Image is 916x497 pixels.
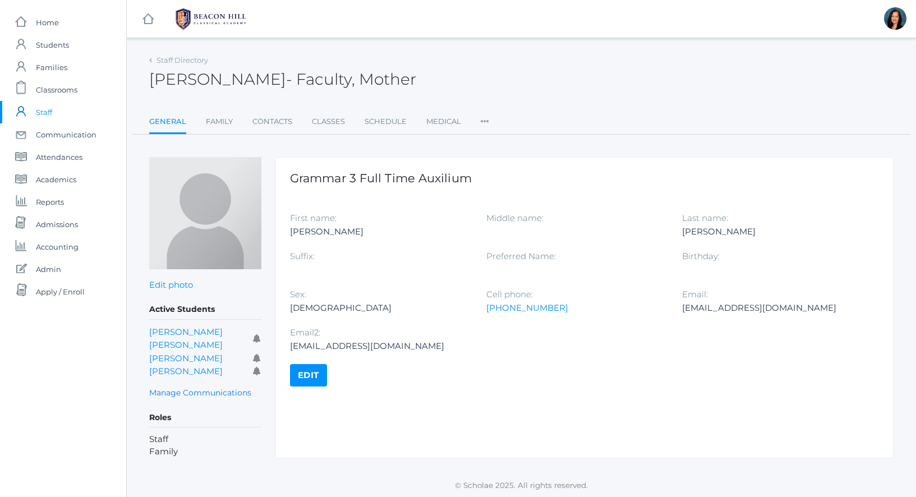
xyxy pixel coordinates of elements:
[149,300,261,319] h5: Active Students
[486,302,568,313] a: [PHONE_NUMBER]
[486,251,556,261] label: Preferred Name:
[149,71,416,88] h2: [PERSON_NAME]
[286,70,416,89] span: - Faculty, Mother
[253,334,261,343] i: Receives communications for this student
[36,280,85,303] span: Apply / Enroll
[149,386,251,399] a: Manage Communications
[36,79,77,101] span: Classrooms
[290,301,469,315] div: [DEMOGRAPHIC_DATA]
[290,251,315,261] label: Suffix:
[486,213,544,223] label: Middle name:
[252,111,292,133] a: Contacts
[36,123,96,146] span: Communication
[253,367,261,375] i: Receives communications for this student
[36,34,69,56] span: Students
[290,225,469,238] div: [PERSON_NAME]
[127,480,916,491] p: © Scholae 2025. All rights reserved.
[169,5,253,33] img: BHCALogos-05-308ed15e86a5a0abce9b8dd61676a3503ac9727e845dece92d48e8588c001991.png
[290,364,327,386] a: Edit
[682,301,862,315] div: [EMAIL_ADDRESS][DOMAIN_NAME]
[290,289,306,300] label: Sex:
[682,251,720,261] label: Birthday:
[156,56,208,65] a: Staff Directory
[36,101,52,123] span: Staff
[36,258,61,280] span: Admin
[486,289,533,300] label: Cell phone:
[36,146,82,168] span: Attendances
[36,11,59,34] span: Home
[426,111,461,133] a: Medical
[149,326,223,351] a: [PERSON_NAME] [PERSON_NAME]
[682,289,708,300] label: Email:
[36,56,67,79] span: Families
[290,339,469,353] div: [EMAIL_ADDRESS][DOMAIN_NAME]
[36,168,76,191] span: Academics
[312,111,345,133] a: Classes
[253,354,261,362] i: Receives communications for this student
[206,111,233,133] a: Family
[36,213,78,236] span: Admissions
[149,353,223,363] a: [PERSON_NAME]
[365,111,407,133] a: Schedule
[149,366,223,376] a: [PERSON_NAME]
[682,213,728,223] label: Last name:
[682,225,862,238] div: [PERSON_NAME]
[290,172,879,185] h1: Grammar 3 Full Time Auxilium
[290,327,320,338] label: Email2:
[149,433,261,446] li: Staff
[36,236,79,258] span: Accounting
[290,213,337,223] label: First name:
[149,445,261,458] li: Family
[149,279,193,290] a: Edit photo
[36,191,64,213] span: Reports
[884,7,906,30] div: Curcinda Young
[149,408,261,427] h5: Roles
[149,111,186,135] a: General
[149,157,261,269] img: Christine Leidenfrost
